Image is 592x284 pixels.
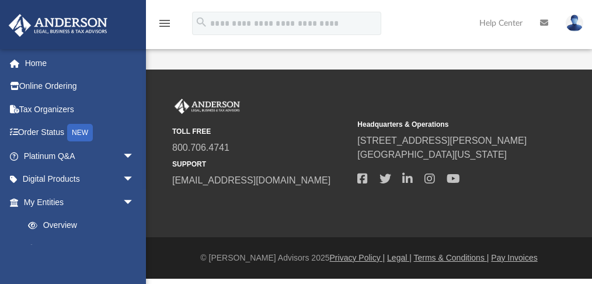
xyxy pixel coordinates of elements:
[123,144,146,168] span: arrow_drop_down
[8,191,152,214] a: My Entitiesarrow_drop_down
[172,175,330,185] a: [EMAIL_ADDRESS][DOMAIN_NAME]
[8,168,152,191] a: Digital Productsarrow_drop_down
[357,119,534,130] small: Headquarters & Operations
[67,124,93,141] div: NEW
[123,168,146,192] span: arrow_drop_down
[414,253,489,262] a: Terms & Conditions |
[357,150,507,160] a: [GEOGRAPHIC_DATA][US_STATE]
[8,98,152,121] a: Tax Organizers
[8,144,152,168] a: Platinum Q&Aarrow_drop_down
[566,15,583,32] img: User Pic
[195,16,208,29] i: search
[8,51,152,75] a: Home
[357,136,527,146] a: [STREET_ADDRESS][PERSON_NAME]
[8,121,152,145] a: Order StatusNEW
[172,126,349,137] small: TOLL FREE
[330,253,385,262] a: Privacy Policy |
[158,22,172,30] a: menu
[146,252,592,264] div: © [PERSON_NAME] Advisors 2025
[387,253,412,262] a: Legal |
[491,253,537,262] a: Pay Invoices
[172,99,242,114] img: Anderson Advisors Platinum Portal
[16,237,152,260] a: CTA Hub
[5,14,111,37] img: Anderson Advisors Platinum Portal
[158,16,172,30] i: menu
[172,159,349,169] small: SUPPORT
[172,143,229,153] a: 800.706.4741
[16,214,152,237] a: Overview
[8,75,152,98] a: Online Ordering
[123,191,146,214] span: arrow_drop_down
